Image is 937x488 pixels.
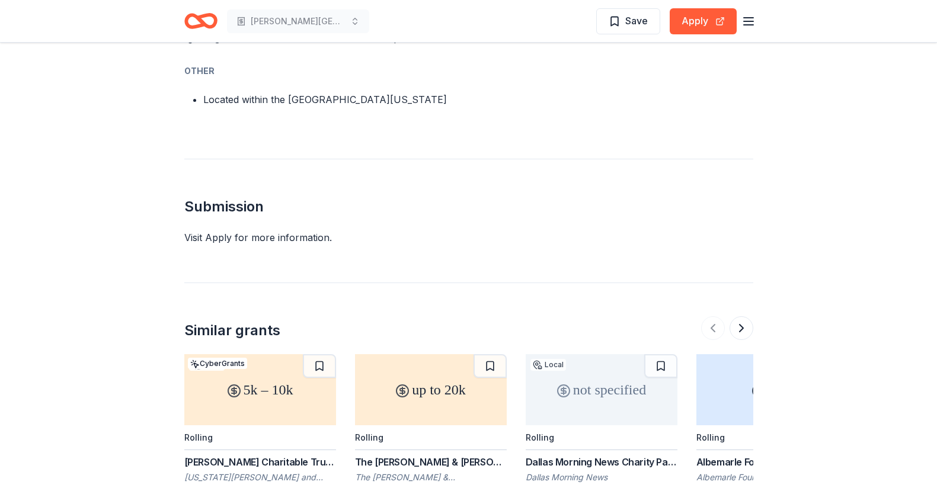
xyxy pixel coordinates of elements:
button: Apply [670,8,737,34]
div: Rolling [184,432,213,442]
div: The [PERSON_NAME] & [PERSON_NAME] Charitable Foundation Grant [355,455,507,469]
div: Similar grants [184,321,280,340]
div: not specified [526,354,677,425]
div: up to 20k [355,354,507,425]
div: Visit Apply for more information. [184,230,753,245]
button: Save [596,8,660,34]
div: [US_STATE][PERSON_NAME] and [PERSON_NAME] Charitable Trust [184,471,336,483]
div: Rolling [526,432,554,442]
div: Albemarle Foundation Grants [696,455,848,469]
a: Home [184,7,218,35]
div: 2.5k [696,354,848,425]
div: 5k – 10k [184,354,336,425]
div: Other [184,64,554,78]
div: CyberGrants [188,358,247,369]
span: Save [625,13,648,28]
h2: Submission [184,197,753,216]
div: Rolling [696,432,725,442]
div: Albemarle Foundation [696,471,848,483]
div: Rolling [355,432,383,442]
div: The [PERSON_NAME] & [PERSON_NAME] Charitable Foundation [355,471,507,483]
li: Located within the [GEOGRAPHIC_DATA][US_STATE] [203,92,554,107]
div: Dallas Morning News [526,471,677,483]
button: [PERSON_NAME][GEOGRAPHIC_DATA] [227,9,369,33]
div: Local [530,359,566,371]
span: [PERSON_NAME][GEOGRAPHIC_DATA] [251,14,346,28]
div: [PERSON_NAME] Charitable Trust Grant [184,455,336,469]
div: Dallas Morning News Charity Partners [526,455,677,469]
